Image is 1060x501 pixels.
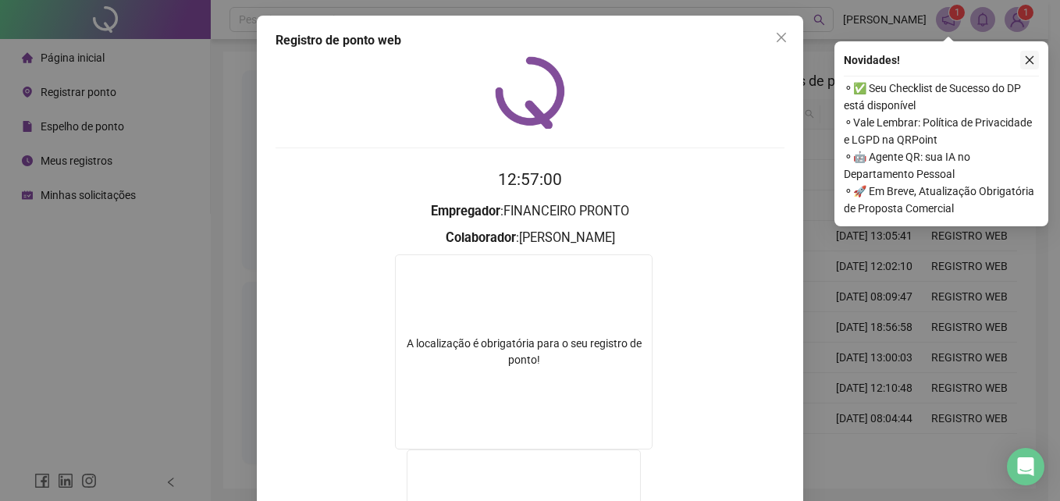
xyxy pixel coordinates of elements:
[431,204,500,219] strong: Empregador
[844,183,1039,217] span: ⚬ 🚀 Em Breve, Atualização Obrigatória de Proposta Comercial
[446,230,516,245] strong: Colaborador
[775,31,788,44] span: close
[844,114,1039,148] span: ⚬ Vale Lembrar: Política de Privacidade e LGPD na QRPoint
[844,80,1039,114] span: ⚬ ✅ Seu Checklist de Sucesso do DP está disponível
[276,228,784,248] h3: : [PERSON_NAME]
[769,25,794,50] button: Close
[1024,55,1035,66] span: close
[495,56,565,129] img: QRPoint
[498,170,562,189] time: 12:57:00
[276,31,784,50] div: Registro de ponto web
[276,201,784,222] h3: : FINANCEIRO PRONTO
[844,52,900,69] span: Novidades !
[1007,448,1044,485] div: Open Intercom Messenger
[844,148,1039,183] span: ⚬ 🤖 Agente QR: sua IA no Departamento Pessoal
[396,336,652,368] div: A localização é obrigatória para o seu registro de ponto!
